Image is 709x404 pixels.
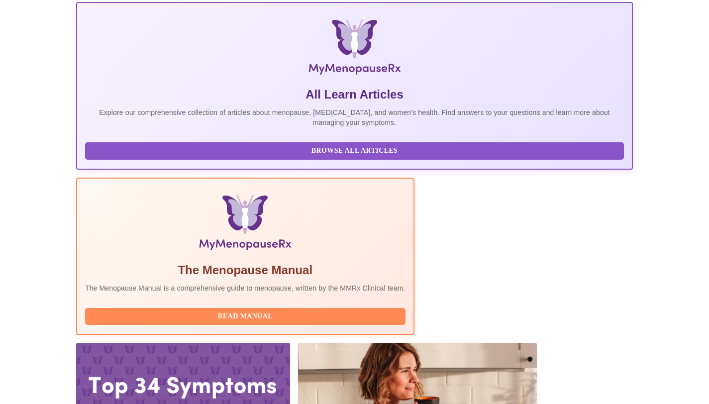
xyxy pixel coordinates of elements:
[85,308,405,325] button: Read Manual
[85,283,405,293] p: The Menopause Manual is a comprehensive guide to menopause, written by the MMRx Clinical team.
[85,262,405,278] h5: The Menopause Manual
[95,310,396,323] span: Read Manual
[85,146,626,154] a: Browse All Articles
[169,19,540,79] img: MyMenopauseRx Logo
[136,195,354,254] img: Menopause Manual
[85,142,624,160] button: Browse All Articles
[85,107,624,127] p: Explore our comprehensive collection of articles about menopause, [MEDICAL_DATA], and women's hea...
[95,145,614,157] span: Browse All Articles
[85,87,624,102] h5: All Learn Articles
[85,311,408,320] a: Read Manual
